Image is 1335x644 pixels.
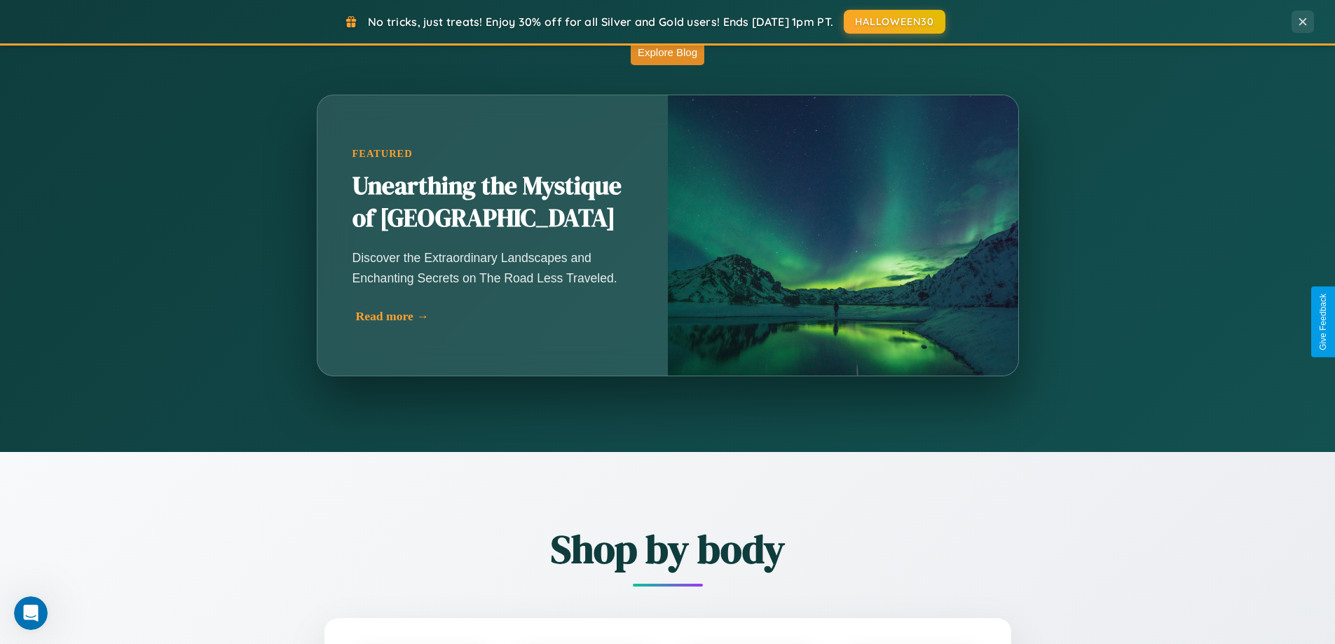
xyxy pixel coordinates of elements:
[14,596,48,630] iframe: Intercom live chat
[352,148,633,160] div: Featured
[352,170,633,235] h2: Unearthing the Mystique of [GEOGRAPHIC_DATA]
[1318,294,1328,350] div: Give Feedback
[356,309,636,324] div: Read more →
[631,39,704,65] button: Explore Blog
[352,248,633,287] p: Discover the Extraordinary Landscapes and Enchanting Secrets on The Road Less Traveled.
[368,15,833,29] span: No tricks, just treats! Enjoy 30% off for all Silver and Gold users! Ends [DATE] 1pm PT.
[247,522,1088,576] h2: Shop by body
[844,10,945,34] button: HALLOWEEN30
